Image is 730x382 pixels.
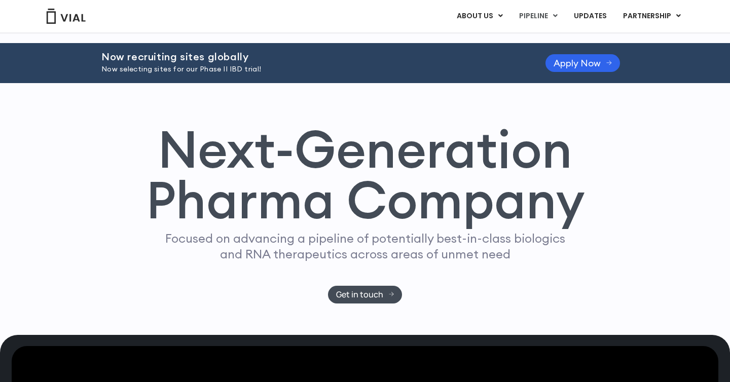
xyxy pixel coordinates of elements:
a: UPDATES [566,8,614,25]
a: PIPELINEMenu Toggle [511,8,565,25]
span: Get in touch [336,291,383,298]
a: Apply Now [545,54,620,72]
h2: Now recruiting sites globally [101,51,520,62]
p: Focused on advancing a pipeline of potentially best-in-class biologics and RNA therapeutics acros... [161,231,569,262]
h1: Next-Generation Pharma Company [145,124,585,226]
p: Now selecting sites for our Phase II IBD trial! [101,64,520,75]
a: PARTNERSHIPMenu Toggle [615,8,689,25]
img: Vial Logo [46,9,86,24]
a: Get in touch [328,286,403,303]
a: ABOUT USMenu Toggle [449,8,510,25]
span: Apply Now [554,59,601,67]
